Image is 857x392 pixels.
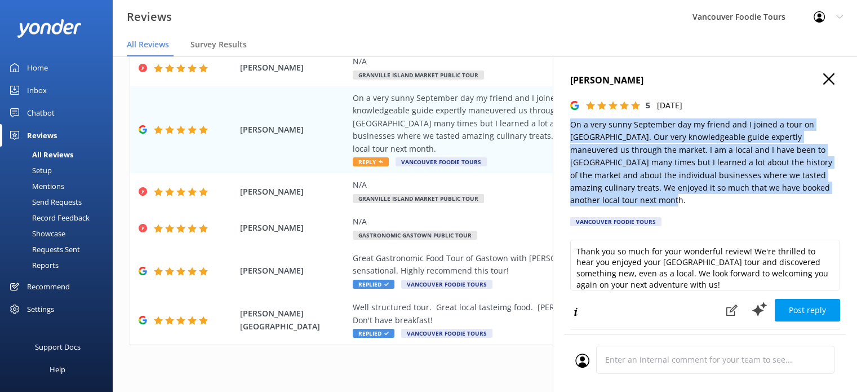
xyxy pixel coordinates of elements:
div: Well structured tour. Great local tasteimg food. [PERSON_NAME] was a very enthusiastic and helpfu... [353,301,763,327]
textarea: Thank you so much for your wonderful review! We're thrilled to hear you enjoyed your [GEOGRAPHIC_... [570,240,840,290]
span: Replied [353,280,394,289]
span: Granville Island Market Public Tour [353,194,484,203]
span: Gastronomic Gastown Public Tour [353,231,477,240]
div: Chatbot [27,102,55,124]
h4: [PERSON_NAME] [570,73,840,88]
span: Vancouver Foodie Tours [401,329,492,338]
span: Reply [353,157,389,166]
button: Post reply [775,299,840,321]
div: Recommend [27,275,70,298]
div: Support Docs [35,336,81,358]
a: Showcase [7,226,113,241]
img: user_profile.svg [575,354,589,368]
span: 5 [646,100,650,111]
a: All Reviews [7,147,113,162]
div: Reviews [27,124,57,147]
span: Vancouver Foodie Tours [401,280,492,289]
button: Close [823,73,834,86]
div: Help [50,358,65,381]
div: Vancouver Foodie Tours [570,217,661,226]
a: Reports [7,257,113,273]
div: Great Gastronomic Food Tour of Gastown with [PERSON_NAME]. Very entertaining and the food was sen... [353,252,763,278]
span: Vancouver Foodie Tours [396,157,487,166]
a: Mentions [7,178,113,194]
div: N/A [353,215,763,228]
a: Requests Sent [7,241,113,257]
div: All Reviews [7,147,73,162]
div: Settings [27,298,54,320]
div: N/A [353,179,763,191]
span: [PERSON_NAME] [GEOGRAPHIC_DATA] [240,307,347,333]
div: On a very sunny September day my friend and I joined a tour on [GEOGRAPHIC_DATA]. Our very knowle... [353,92,763,155]
div: Home [27,56,48,79]
span: All Reviews [127,39,169,50]
div: Setup [7,162,52,178]
h3: Reviews [127,8,172,26]
div: Showcase [7,226,65,241]
p: [DATE] [657,99,682,112]
div: Inbox [27,79,47,102]
span: [PERSON_NAME] [240,186,347,198]
span: [PERSON_NAME] [240,222,347,234]
span: [PERSON_NAME] [240,124,347,136]
p: On a very sunny September day my friend and I joined a tour on [GEOGRAPHIC_DATA]. Our very knowle... [570,118,840,207]
a: Send Requests [7,194,113,210]
span: [PERSON_NAME] [240,265,347,277]
span: Survey Results [190,39,247,50]
span: [PERSON_NAME] [240,61,347,74]
span: Replied [353,329,394,338]
div: N/A [353,55,763,68]
span: Granville Island Market Public Tour [353,71,484,80]
div: Requests Sent [7,241,80,257]
a: Setup [7,162,113,178]
div: Mentions [7,178,64,194]
a: Record Feedback [7,210,113,226]
div: Record Feedback [7,210,90,226]
div: Send Requests [7,194,82,210]
img: yonder-white-logo.png [17,19,82,38]
div: Reports [7,257,59,273]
